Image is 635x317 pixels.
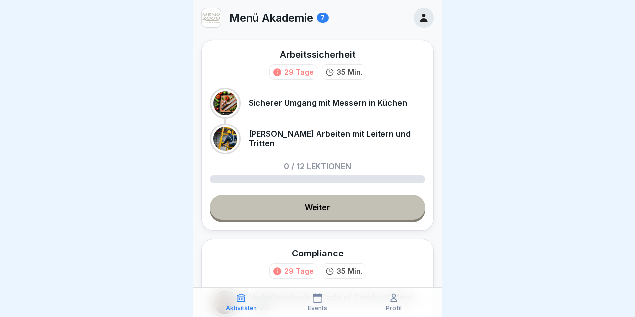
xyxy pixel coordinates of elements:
[249,98,407,108] p: Sicherer Umgang mit Messern in Küchen
[249,129,425,148] p: [PERSON_NAME] Arbeiten mit Leitern und Tritten
[226,305,257,312] p: Aktivitäten
[280,48,356,61] div: Arbeitssicherheit
[308,305,327,312] p: Events
[284,266,314,276] div: 29 Tage
[292,247,344,259] div: Compliance
[284,67,314,77] div: 29 Tage
[229,11,313,24] p: Menü Akademie
[210,195,425,220] a: Weiter
[337,67,363,77] p: 35 Min.
[337,266,363,276] p: 35 Min.
[317,13,329,23] div: 7
[202,8,221,27] img: v3gslzn6hrr8yse5yrk8o2yg.png
[386,305,402,312] p: Profil
[284,162,351,170] p: 0 / 12 Lektionen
